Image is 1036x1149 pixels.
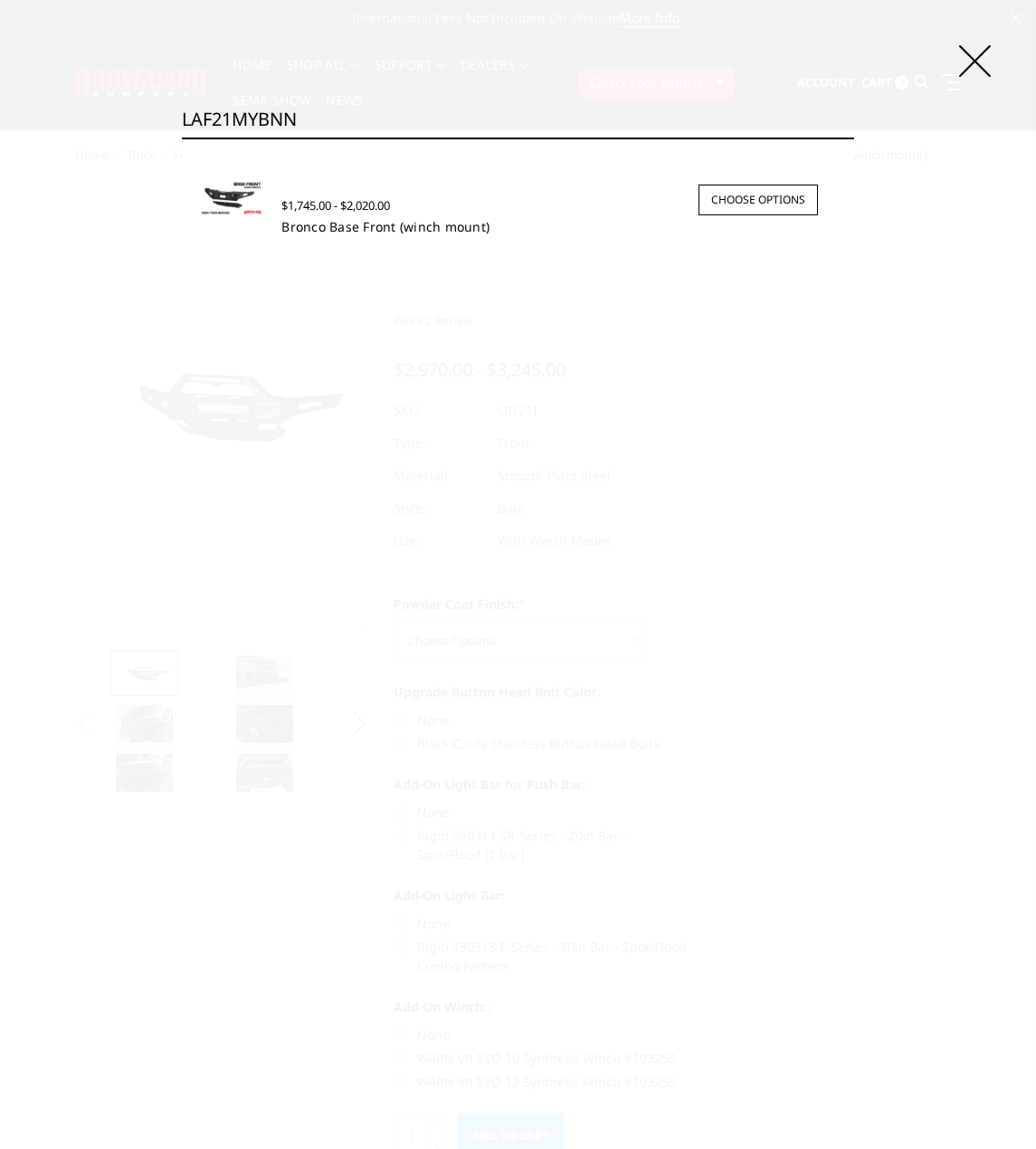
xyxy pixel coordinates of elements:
img: Freedom Series - Bronco Base Front Bumper [200,180,263,216]
span: $1,745.00 - $2,020.00 [281,197,390,214]
iframe: Chat Widget [946,1062,1036,1149]
a: Choose Options [699,185,818,215]
input: Search the store [182,101,854,138]
a: Bronco Base Front (winch mount) [281,218,489,235]
a: Freedom Series - Bronco Base Front Bumper Bronco Base Front (winch mount) [200,166,263,230]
